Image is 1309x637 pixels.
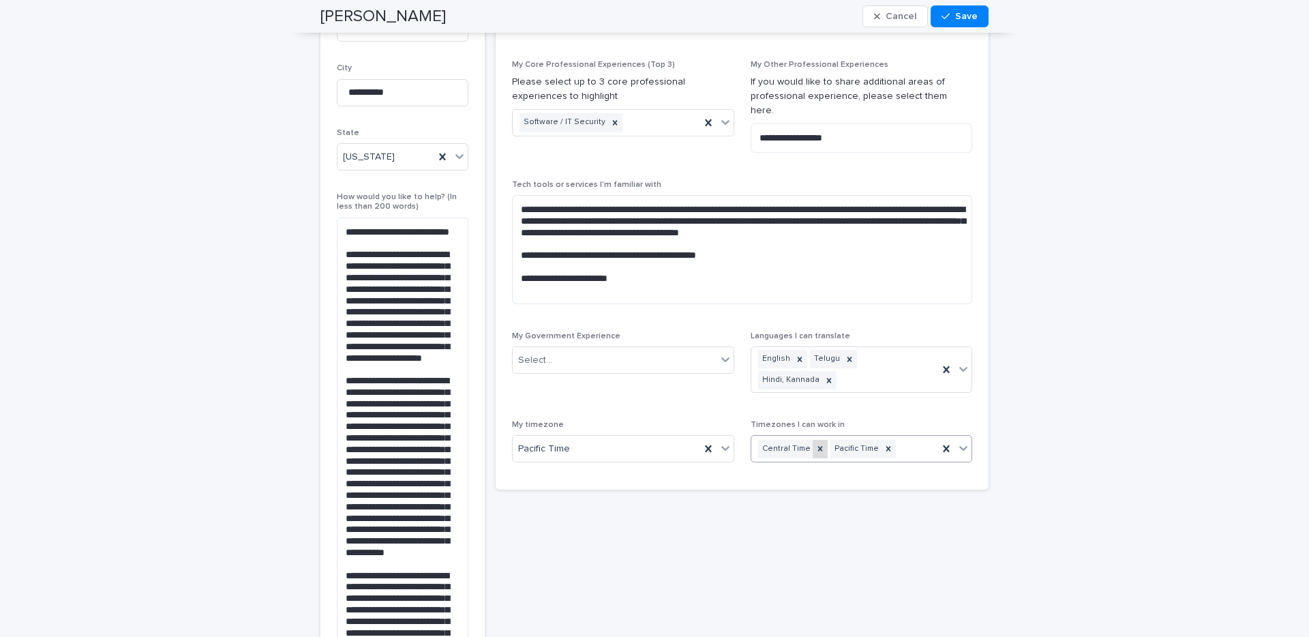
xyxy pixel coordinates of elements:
[337,64,352,72] span: City
[758,371,822,389] div: Hindi, Kannada
[512,181,661,189] span: Tech tools or services I'm familiar with
[751,421,845,429] span: Timezones I can work in
[512,421,564,429] span: My timezone
[518,353,552,368] div: Select...
[862,5,928,27] button: Cancel
[830,440,881,458] div: Pacific Time
[520,113,607,132] div: Software / IT Security
[886,12,916,21] span: Cancel
[758,440,813,458] div: Central Time
[320,7,446,27] h2: [PERSON_NAME]
[337,129,359,137] span: State
[931,5,989,27] button: Save
[337,193,457,211] span: How would you like to help? (In less than 200 words)
[810,350,842,368] div: Telugu
[343,150,395,164] span: [US_STATE]
[512,332,620,340] span: My Government Experience
[512,75,734,104] p: Please select up to 3 core professional experiences to highlight
[751,61,888,69] span: My Other Professional Experiences
[751,332,850,340] span: Languages I can translate
[955,12,978,21] span: Save
[751,75,973,117] p: If you would like to share additional areas of professional experience, please select them here.
[512,61,675,69] span: My Core Professional Experiences (Top 3)
[758,350,792,368] div: English
[518,442,570,456] span: Pacific Time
